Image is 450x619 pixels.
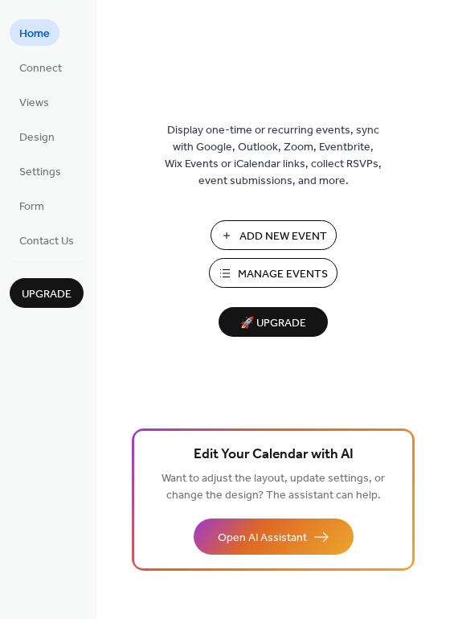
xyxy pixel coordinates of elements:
[10,123,64,150] a: Design
[10,54,72,80] a: Connect
[10,158,71,184] a: Settings
[19,60,62,77] span: Connect
[19,26,50,43] span: Home
[218,530,307,547] span: Open AI Assistant
[211,220,337,250] button: Add New Event
[19,164,61,181] span: Settings
[10,278,84,308] button: Upgrade
[19,199,44,215] span: Form
[194,519,354,555] button: Open AI Assistant
[238,266,328,283] span: Manage Events
[10,88,59,115] a: Views
[219,307,328,337] button: 🚀 Upgrade
[228,313,318,334] span: 🚀 Upgrade
[194,444,354,466] span: Edit Your Calendar with AI
[19,129,55,146] span: Design
[19,233,74,250] span: Contact Us
[165,122,382,190] span: Display one-time or recurring events, sync with Google, Outlook, Zoom, Eventbrite, Wix Events or ...
[10,227,84,253] a: Contact Us
[209,258,337,288] button: Manage Events
[19,95,49,112] span: Views
[22,286,72,303] span: Upgrade
[162,468,385,506] span: Want to adjust the layout, update settings, or change the design? The assistant can help.
[10,192,54,219] a: Form
[10,19,59,46] a: Home
[239,228,327,245] span: Add New Event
